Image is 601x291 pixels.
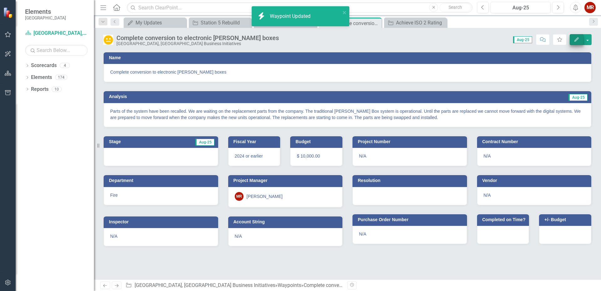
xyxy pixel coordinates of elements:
[235,192,244,201] div: MR
[235,234,242,239] span: N/A
[31,62,57,69] a: Scorecards
[295,139,339,144] h3: Budget
[201,19,250,27] div: Station 5 Rebuilld
[568,94,588,101] span: Aug-25
[55,75,67,80] div: 174
[484,153,491,158] span: N/A
[60,63,70,68] div: 4
[449,5,462,10] span: Search
[127,2,472,13] input: Search ClearPoint...
[31,86,49,93] a: Reports
[110,69,585,75] span: Complete conversion to electronic [PERSON_NAME] boxes
[247,193,283,200] div: [PERSON_NAME]
[358,139,464,144] h3: Project Number
[439,3,471,12] button: Search
[359,153,366,158] span: N/A
[126,282,343,289] div: » »
[491,2,551,13] button: Aug-25
[342,9,347,16] button: close
[544,217,588,222] h3: +/- Budget
[234,139,277,144] h3: Fiscal Year
[482,139,588,144] h3: Contract Number
[297,153,320,158] span: $ 10,000.00
[25,30,88,37] a: [GEOGRAPHIC_DATA], [GEOGRAPHIC_DATA] Business Initiatives
[195,139,214,146] span: Aug-25
[396,19,445,27] div: Achieve ISO 2 Rating
[109,139,149,144] h3: Stage
[109,220,215,224] h3: Inspector
[304,282,431,288] div: Complete conversion to electronic [PERSON_NAME] boxes
[109,55,588,60] h3: Name
[513,36,532,43] span: Aug-25
[482,217,526,222] h3: Completed on Time?
[493,4,548,12] div: Aug-25
[125,19,185,27] a: My Updates
[25,45,88,56] input: Search Below...
[386,19,445,27] a: Achieve ISO 2 Rating
[52,86,62,92] div: 10
[116,34,279,41] div: Complete conversion to electronic [PERSON_NAME] boxes
[190,19,250,27] a: Station 5 Rebuilld
[331,19,380,27] div: Complete conversion to electronic [PERSON_NAME] boxes
[584,2,596,13] button: MR
[484,193,491,198] span: N/A
[109,94,338,99] h3: Analysis
[235,153,263,158] span: 2024 or earlier
[234,178,340,183] h3: Project Manager
[109,178,215,183] h3: Department
[110,108,585,121] p: Parts of the system have been recalled. We are waiting on the replacement parts from the company....
[358,217,464,222] h3: Purchase Order Number
[136,19,185,27] div: My Updates
[270,13,312,20] div: Waypoint Updated
[359,231,366,236] span: N/A
[103,35,113,45] img: In Progress
[234,220,340,224] h3: Account String
[3,7,14,18] img: ClearPoint Strategy
[110,234,117,239] span: N/A
[482,178,588,183] h3: Vendor
[25,15,66,20] small: [GEOGRAPHIC_DATA]
[31,74,52,81] a: Elements
[135,282,275,288] a: [GEOGRAPHIC_DATA], [GEOGRAPHIC_DATA] Business Initiatives
[116,41,279,46] div: [GEOGRAPHIC_DATA], [GEOGRAPHIC_DATA] Business Initiatives
[278,282,301,288] a: Waypoints
[25,8,66,15] span: Elements
[110,193,118,198] span: Fire
[358,178,464,183] h3: Resolution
